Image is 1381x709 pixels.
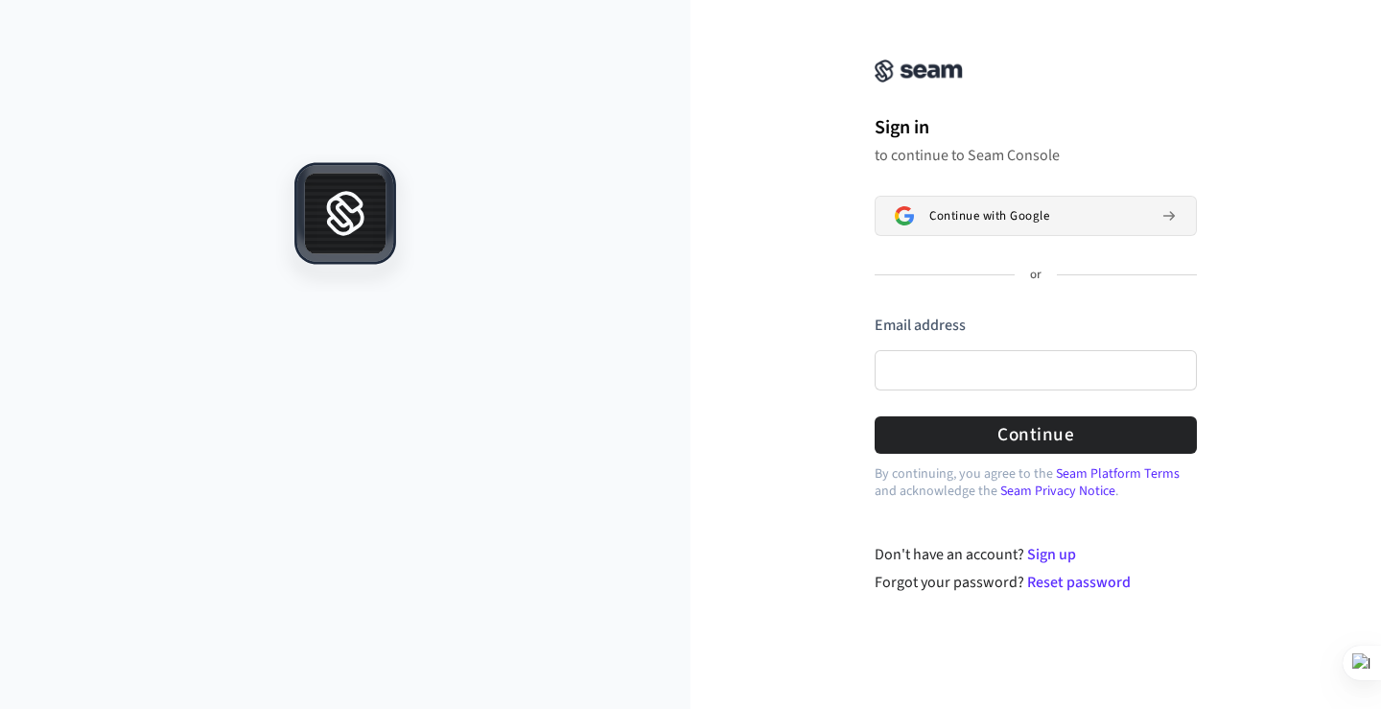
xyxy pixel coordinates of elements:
[1027,572,1131,593] a: Reset password
[929,208,1049,224] span: Continue with Google
[875,59,963,83] img: Seam Console
[875,196,1197,236] button: Sign in with GoogleContinue with Google
[1056,464,1180,484] a: Seam Platform Terms
[875,315,966,336] label: Email address
[1000,482,1115,501] a: Seam Privacy Notice
[1027,544,1076,565] a: Sign up
[875,416,1197,454] button: Continue
[875,571,1198,594] div: Forgot your password?
[875,113,1197,142] h1: Sign in
[1030,267,1042,284] p: or
[875,465,1197,500] p: By continuing, you agree to the and acknowledge the .
[895,206,914,225] img: Sign in with Google
[875,146,1197,165] p: to continue to Seam Console
[875,543,1198,566] div: Don't have an account?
